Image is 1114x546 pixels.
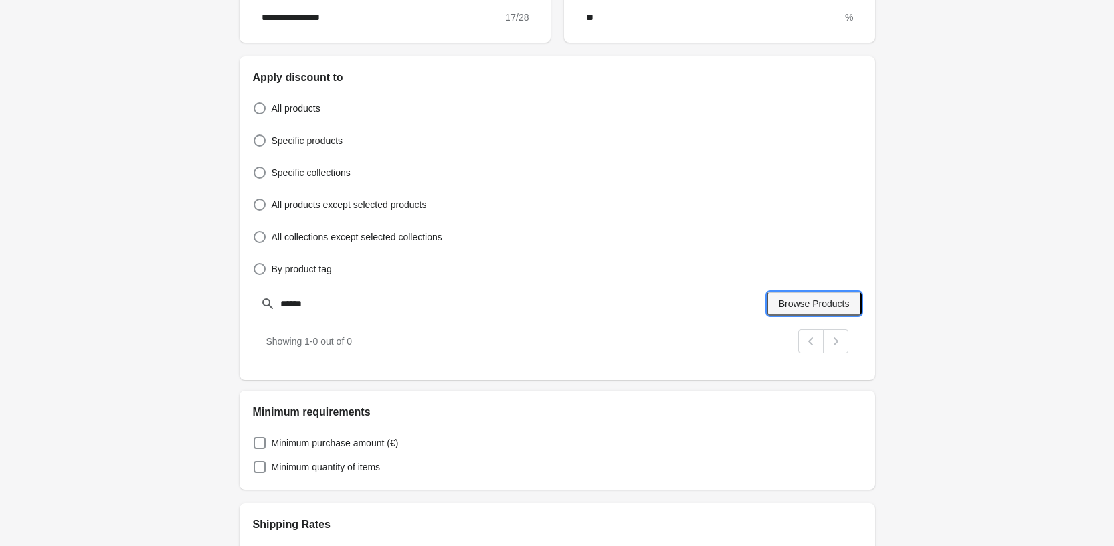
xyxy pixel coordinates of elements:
[272,230,442,244] span: All collections except selected collections
[266,336,352,347] span: Showing 1 - 0 out of 0
[272,262,332,276] span: By product tag
[272,198,427,211] span: All products except selected products
[272,102,320,115] span: All products
[272,436,399,450] span: Minimum purchase amount (€)
[798,329,848,353] nav: Pagination
[779,298,850,309] span: Browse Products
[767,292,862,316] button: Browse Products
[253,517,862,533] h2: Shipping Rates
[272,460,381,474] span: Minimum quantity of items
[272,134,343,147] span: Specific products
[253,70,862,86] h2: Apply discount to
[845,9,853,25] div: %
[253,404,862,420] h2: Minimum requirements
[272,166,351,179] span: Specific collections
